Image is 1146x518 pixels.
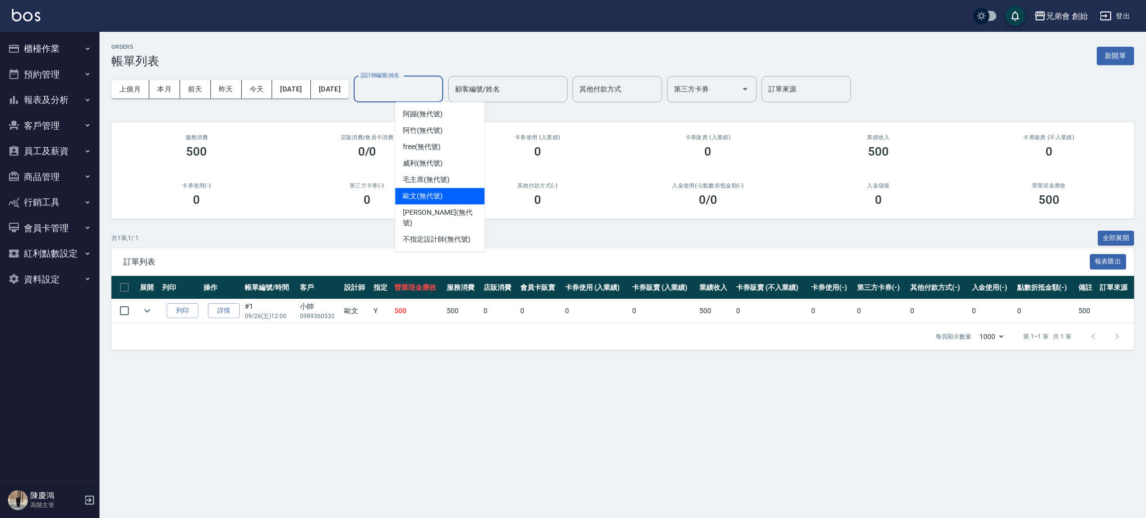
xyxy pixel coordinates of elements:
[1023,332,1071,341] p: 第 1–1 筆 共 1 筆
[1098,231,1135,246] button: 全部展開
[403,191,443,201] span: 歐文 (無代號)
[518,276,563,299] th: 會員卡販賣
[464,134,611,141] h2: 卡券使用 (入業績)
[186,145,207,159] h3: 500
[245,312,295,321] p: 09/26 (五) 12:00
[481,276,518,299] th: 店販消費
[392,276,444,299] th: 營業現金應收
[403,207,477,228] span: [PERSON_NAME] (無代號)
[242,80,273,98] button: 今天
[1090,254,1127,269] button: 報表匯出
[518,299,563,323] td: 0
[975,134,1122,141] h2: 卡券販賣 (不入業績)
[809,276,855,299] th: 卡券使用(-)
[1046,10,1088,22] div: 兄弟會 創始
[481,299,518,323] td: 0
[1005,6,1025,26] button: save
[635,182,781,189] h2: 入金使用(-) /點數折抵金額(-)
[868,145,889,159] h3: 500
[30,491,81,501] h5: 陳慶鴻
[294,134,441,141] h2: 店販消費 /會員卡消費
[361,72,399,79] label: 設計師編號/姓名
[4,164,95,190] button: 商品管理
[704,145,711,159] h3: 0
[4,87,95,113] button: 報表及分析
[1076,299,1097,323] td: 500
[936,332,971,341] p: 每頁顯示數量
[149,80,180,98] button: 本月
[4,241,95,266] button: 紅利點數設定
[734,299,809,323] td: 0
[908,299,969,323] td: 0
[193,193,200,207] h3: 0
[805,182,952,189] h2: 入金儲值
[403,158,443,169] span: 威利 (無代號)
[371,276,392,299] th: 指定
[342,299,371,323] td: 歐文
[1076,276,1097,299] th: 備註
[809,299,855,323] td: 0
[123,182,270,189] h2: 卡券使用(-)
[697,276,734,299] th: 業績收入
[737,81,753,97] button: Open
[1030,6,1092,26] button: 兄弟會 創始
[403,142,441,152] span: free (無代號)
[1097,51,1134,60] a: 新開單
[392,299,444,323] td: 500
[4,62,95,87] button: 預約管理
[211,80,242,98] button: 昨天
[242,276,297,299] th: 帳單編號/時間
[534,145,541,159] h3: 0
[1097,47,1134,65] button: 新開單
[969,299,1015,323] td: 0
[311,80,349,98] button: [DATE]
[635,134,781,141] h2: 卡券販賣 (入業績)
[8,490,28,510] img: Person
[137,276,160,299] th: 展開
[140,303,155,318] button: expand row
[630,299,697,323] td: 0
[4,113,95,139] button: 客戶管理
[4,266,95,292] button: 資料設定
[697,299,734,323] td: 500
[1097,276,1134,299] th: 訂單來源
[111,54,159,68] h3: 帳單列表
[403,234,470,245] span: 不指定設計師 (無代號)
[464,182,611,189] h2: 其他付款方式(-)
[160,276,201,299] th: 列印
[444,299,481,323] td: 500
[403,174,450,185] span: 毛主席 (無代號)
[875,193,882,207] h3: 0
[294,182,441,189] h2: 第三方卡券(-)
[908,276,969,299] th: 其他付款方式(-)
[300,312,339,321] p: 0989360532
[4,215,95,241] button: 會員卡管理
[167,303,198,319] button: 列印
[4,189,95,215] button: 行銷工具
[969,276,1015,299] th: 入金使用(-)
[534,193,541,207] h3: 0
[111,234,139,243] p: 共 1 筆, 1 / 1
[300,301,339,312] div: 小帥
[4,138,95,164] button: 員工及薪資
[699,193,717,207] h3: 0 /0
[201,276,242,299] th: 操作
[1096,7,1134,25] button: 登出
[242,299,297,323] td: #1
[272,80,310,98] button: [DATE]
[1039,193,1059,207] h3: 500
[1015,299,1076,323] td: 0
[444,276,481,299] th: 服務消費
[855,299,908,323] td: 0
[403,109,443,119] span: 阿蹦 (無代號)
[111,80,149,98] button: 上個月
[371,299,392,323] td: Y
[734,276,809,299] th: 卡券販賣 (不入業績)
[805,134,952,141] h2: 業績收入
[630,276,697,299] th: 卡券販賣 (入業績)
[123,257,1090,267] span: 訂單列表
[297,276,342,299] th: 客戶
[403,125,443,136] span: 阿竹 (無代號)
[111,44,159,50] h2: ORDERS
[1090,257,1127,266] a: 報表匯出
